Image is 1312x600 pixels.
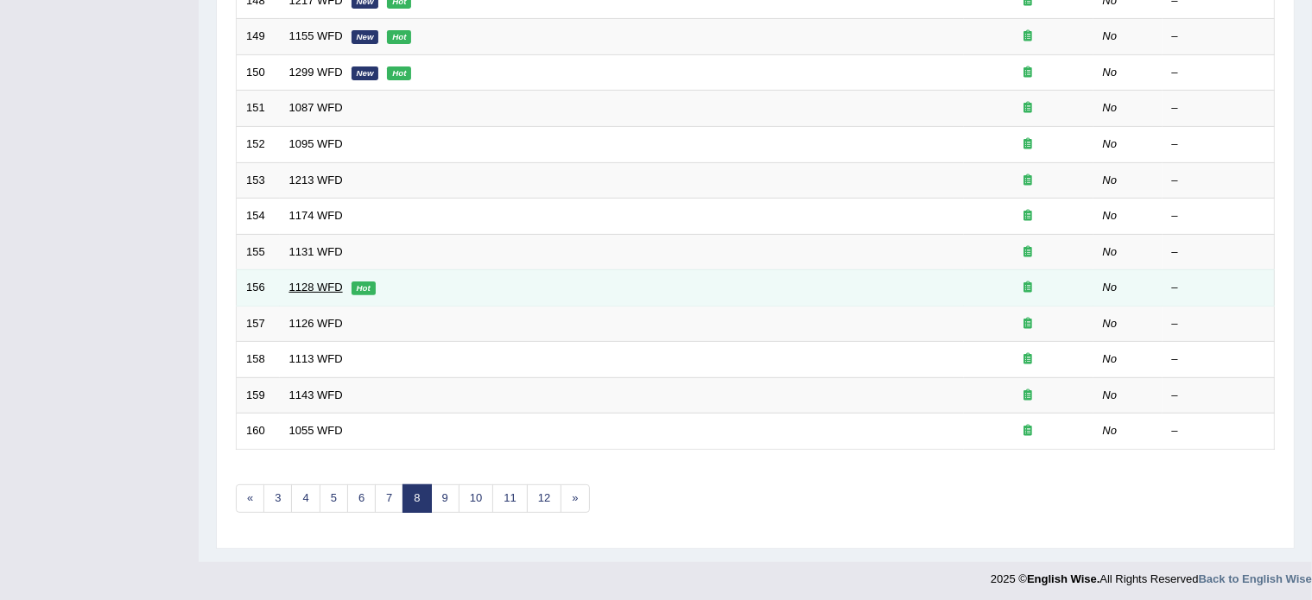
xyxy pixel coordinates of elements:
a: 1155 WFD [289,29,343,42]
div: – [1172,208,1265,224]
div: Exam occurring question [973,208,1084,224]
div: Exam occurring question [973,244,1084,261]
div: Exam occurring question [973,423,1084,439]
td: 151 [237,91,280,127]
td: 158 [237,342,280,378]
div: Exam occurring question [973,100,1084,117]
a: 1131 WFD [289,245,343,258]
a: 5 [320,484,348,513]
a: 3 [263,484,292,513]
a: 1143 WFD [289,388,343,401]
div: – [1172,351,1265,368]
a: 1128 WFD [289,281,343,294]
em: No [1103,137,1118,150]
a: 1087 WFD [289,101,343,114]
a: 1213 WFD [289,174,343,186]
div: – [1172,65,1265,81]
a: 1299 WFD [289,66,343,79]
td: 150 [237,54,280,91]
em: New [352,66,379,80]
a: 1113 WFD [289,352,343,365]
div: Exam occurring question [973,316,1084,332]
a: 9 [431,484,460,513]
em: Hot [387,30,411,44]
em: No [1103,101,1118,114]
em: No [1103,317,1118,330]
a: » [561,484,589,513]
div: Exam occurring question [973,136,1084,153]
a: 12 [527,484,561,513]
em: No [1103,388,1118,401]
div: – [1172,316,1265,332]
a: 1095 WFD [289,137,343,150]
div: – [1172,28,1265,45]
td: 159 [237,377,280,414]
td: 157 [237,306,280,342]
a: Back to English Wise [1199,572,1312,585]
a: 1055 WFD [289,424,343,437]
em: No [1103,352,1118,365]
div: – [1172,244,1265,261]
em: No [1103,209,1118,222]
a: « [236,484,264,513]
em: Hot [387,66,411,80]
div: – [1172,388,1265,404]
div: Exam occurring question [973,173,1084,189]
div: 2025 © All Rights Reserved [991,562,1312,587]
em: No [1103,174,1118,186]
a: 11 [492,484,527,513]
td: 149 [237,19,280,55]
div: Exam occurring question [973,65,1084,81]
em: No [1103,424,1118,437]
div: Exam occurring question [973,280,1084,296]
div: – [1172,280,1265,296]
a: 10 [459,484,493,513]
div: – [1172,136,1265,153]
em: New [352,30,379,44]
div: – [1172,423,1265,439]
div: – [1172,173,1265,189]
td: 160 [237,414,280,450]
a: 1174 WFD [289,209,343,222]
td: 156 [237,270,280,306]
td: 154 [237,199,280,235]
a: 1126 WFD [289,317,343,330]
div: Exam occurring question [973,351,1084,368]
em: No [1103,66,1118,79]
a: 8 [402,484,431,513]
em: No [1103,29,1118,42]
strong: English Wise. [1027,572,1100,585]
td: 153 [237,162,280,199]
td: 155 [237,234,280,270]
em: No [1103,245,1118,258]
a: 4 [291,484,320,513]
div: Exam occurring question [973,388,1084,404]
td: 152 [237,126,280,162]
em: Hot [352,281,376,295]
div: Exam occurring question [973,28,1084,45]
a: 6 [347,484,376,513]
em: No [1103,281,1118,294]
a: 7 [375,484,403,513]
div: – [1172,100,1265,117]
